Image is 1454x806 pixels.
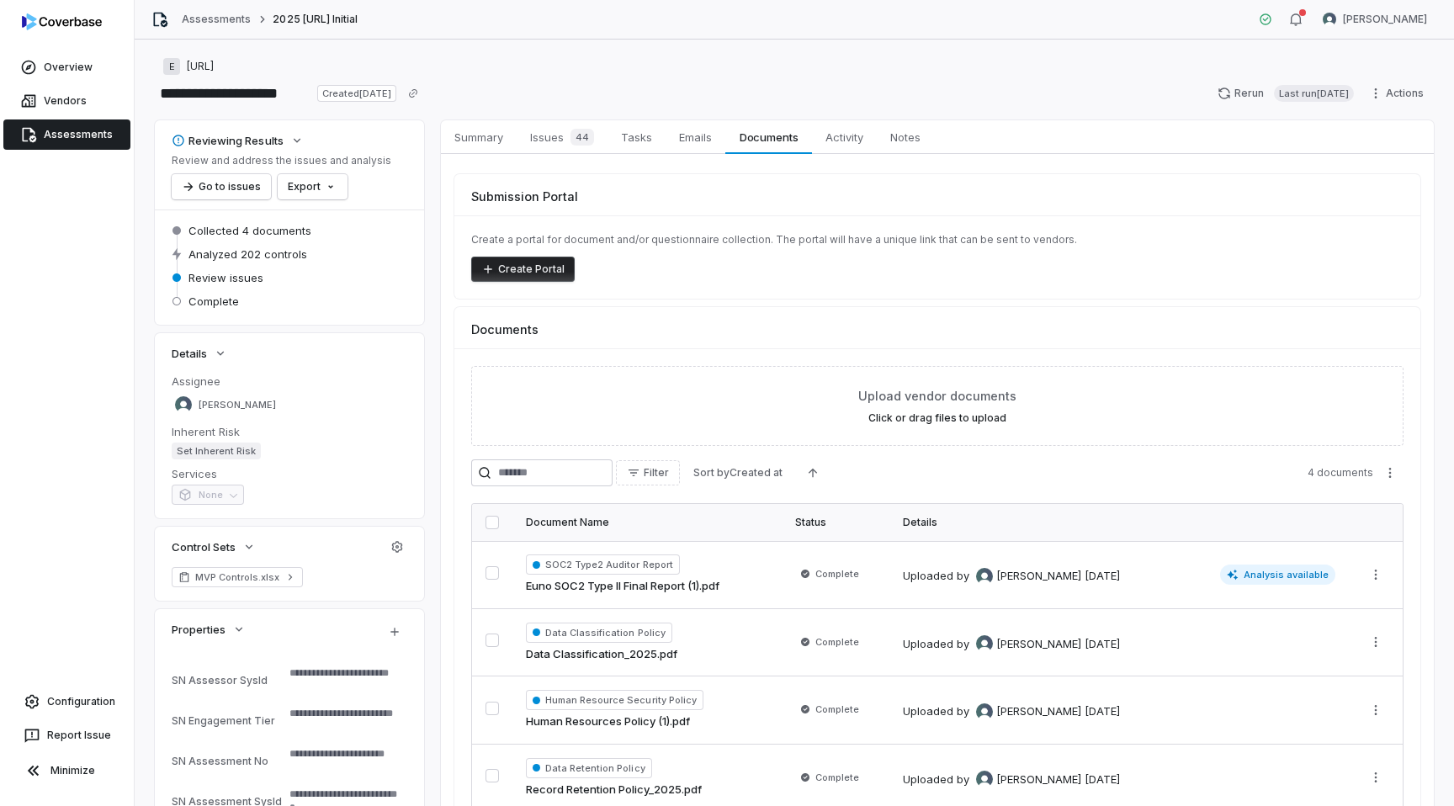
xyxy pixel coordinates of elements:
[1085,568,1120,585] div: [DATE]
[172,443,261,459] span: Set Inherent Risk
[526,782,702,798] a: Record Retention Policy_2025.pdf
[273,13,358,26] span: 2025 [URL] Initial
[1308,466,1373,480] span: 4 documents
[172,346,207,361] span: Details
[523,125,601,149] span: Issues
[3,86,130,116] a: Vendors
[683,460,793,485] button: Sort byCreated at
[819,126,870,148] span: Activity
[172,466,407,481] dt: Services
[526,646,677,663] a: Data Classification_2025.pdf
[188,223,311,238] span: Collected 4 documents
[976,635,993,652] img: Sayantan Bhattacherjee avatar
[672,126,719,148] span: Emails
[3,119,130,150] a: Assessments
[795,516,876,529] div: Status
[1274,85,1354,102] span: Last run [DATE]
[903,635,1120,652] div: Uploaded
[815,635,859,649] span: Complete
[182,13,251,26] a: Assessments
[22,13,102,30] img: logo-D7KZi-bG.svg
[1085,772,1120,788] div: [DATE]
[815,567,859,581] span: Complete
[172,567,303,587] a: MVP Controls.xlsx
[448,126,510,148] span: Summary
[976,703,993,720] img: Sayantan Bhattacherjee avatar
[526,758,652,778] span: Data Retention Policy
[526,713,690,730] a: Human Resources Policy (1).pdf
[187,60,214,73] span: [URL]
[172,154,391,167] p: Review and address the issues and analysis
[526,554,680,575] span: SOC2 Type2 Auditor Report
[471,257,575,282] button: Create Portal
[903,771,1120,787] div: Uploaded
[957,771,1081,787] div: by
[172,622,226,637] span: Properties
[526,690,703,710] span: Human Resource Security Policy
[815,703,859,716] span: Complete
[172,174,271,199] button: Go to issues
[172,424,407,439] dt: Inherent Risk
[806,466,820,480] svg: Ascending
[733,126,805,148] span: Documents
[188,247,307,262] span: Analyzed 202 controls
[1362,697,1389,723] button: More actions
[175,396,192,413] img: Sayantan Bhattacherjee avatar
[644,466,669,480] span: Filter
[996,568,1081,585] span: [PERSON_NAME]
[471,233,1404,247] p: Create a portal for document and/or questionnaire collection. The portal will have a unique link ...
[1085,636,1120,653] div: [DATE]
[188,270,263,285] span: Review issues
[158,51,219,82] button: E[URL]
[172,374,407,389] dt: Assignee
[976,771,993,787] img: Sayantan Bhattacherjee avatar
[3,52,130,82] a: Overview
[570,129,594,146] span: 44
[957,703,1081,720] div: by
[195,570,279,584] span: MVP Controls.xlsx
[471,321,539,338] span: Documents
[167,338,232,369] button: Details
[172,133,284,148] div: Reviewing Results
[1362,562,1389,587] button: More actions
[1362,765,1389,790] button: More actions
[471,188,578,205] span: Submission Portal
[796,460,830,485] button: Ascending
[903,568,1120,585] div: Uploaded
[188,294,239,309] span: Complete
[172,674,283,687] div: SN Assessor SysId
[996,703,1081,720] span: [PERSON_NAME]
[957,635,1081,652] div: by
[7,720,127,750] button: Report Issue
[1323,13,1336,26] img: Sayantan Bhattacherjee avatar
[884,126,927,148] span: Notes
[526,623,672,643] span: Data Classification Policy
[957,568,1081,585] div: by
[526,516,768,529] div: Document Name
[526,578,719,595] a: Euno SOC2 Type II Final Report (1).pdf
[815,771,859,784] span: Complete
[172,539,236,554] span: Control Sets
[616,460,680,485] button: Filter
[1220,565,1336,585] span: Analysis available
[858,387,1016,405] span: Upload vendor documents
[172,714,283,727] div: SN Engagement Tier
[1364,81,1434,106] button: Actions
[278,174,348,199] button: Export
[317,85,396,102] span: Created [DATE]
[167,125,309,156] button: Reviewing Results
[996,772,1081,788] span: [PERSON_NAME]
[996,636,1081,653] span: [PERSON_NAME]
[1207,81,1364,106] button: RerunLast run[DATE]
[903,703,1120,720] div: Uploaded
[868,411,1006,425] label: Click or drag files to upload
[903,516,1335,529] div: Details
[1362,629,1389,655] button: More actions
[398,78,428,109] button: Copy link
[1343,13,1427,26] span: [PERSON_NAME]
[614,126,659,148] span: Tasks
[1313,7,1437,32] button: Sayantan Bhattacherjee avatar[PERSON_NAME]
[1377,460,1404,485] button: More actions
[172,755,283,767] div: SN Assessment No
[167,614,251,644] button: Properties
